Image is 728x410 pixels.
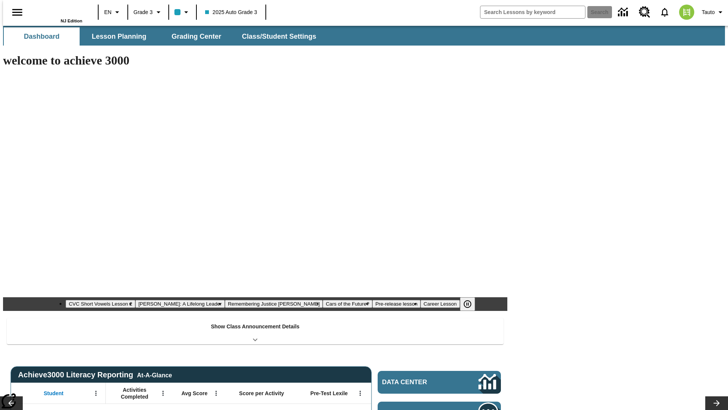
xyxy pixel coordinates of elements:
[372,300,420,308] button: Slide 5 Pre-release lesson
[675,2,699,22] button: Select a new avatar
[33,3,82,23] div: Home
[90,388,102,399] button: Open Menu
[33,3,82,19] a: Home
[135,300,225,308] button: Slide 2 Dianne Feinstein: A Lifelong Leader
[81,27,157,46] button: Lesson Planning
[92,32,146,41] span: Lesson Planning
[211,323,300,331] p: Show Class Announcement Details
[699,5,728,19] button: Profile/Settings
[137,371,172,379] div: At-A-Glance
[460,297,483,311] div: Pause
[420,300,460,308] button: Slide 6 Career Lesson
[311,390,348,397] span: Pre-Test Lexile
[130,5,166,19] button: Grade: Grade 3, Select a grade
[171,32,221,41] span: Grading Center
[4,27,80,46] button: Dashboard
[24,32,60,41] span: Dashboard
[460,297,475,311] button: Pause
[181,390,207,397] span: Avg Score
[382,378,453,386] span: Data Center
[613,2,634,23] a: Data Center
[225,300,323,308] button: Slide 3 Remembering Justice O'Connor
[66,300,135,308] button: Slide 1 CVC Short Vowels Lesson 2
[702,8,715,16] span: Tauto
[18,371,172,379] span: Achieve3000 Literacy Reporting
[242,32,316,41] span: Class/Student Settings
[323,300,372,308] button: Slide 4 Cars of the Future?
[679,5,694,20] img: avatar image
[655,2,675,22] a: Notifications
[355,388,366,399] button: Open Menu
[705,396,728,410] button: Lesson carousel, Next
[6,1,28,24] button: Open side menu
[133,8,153,16] span: Grade 3
[239,390,284,397] span: Score per Activity
[158,27,234,46] button: Grading Center
[236,27,322,46] button: Class/Student Settings
[110,386,160,400] span: Activities Completed
[3,26,725,46] div: SubNavbar
[3,54,507,68] h1: welcome to achieve 3000
[61,19,82,23] span: NJ Edition
[104,8,111,16] span: EN
[101,5,125,19] button: Language: EN, Select a language
[634,2,655,22] a: Resource Center, Will open in new tab
[157,388,169,399] button: Open Menu
[378,371,501,394] a: Data Center
[7,318,504,344] div: Show Class Announcement Details
[3,27,323,46] div: SubNavbar
[210,388,222,399] button: Open Menu
[171,5,194,19] button: Class color is light blue. Change class color
[44,390,63,397] span: Student
[480,6,585,18] input: search field
[205,8,257,16] span: 2025 Auto Grade 3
